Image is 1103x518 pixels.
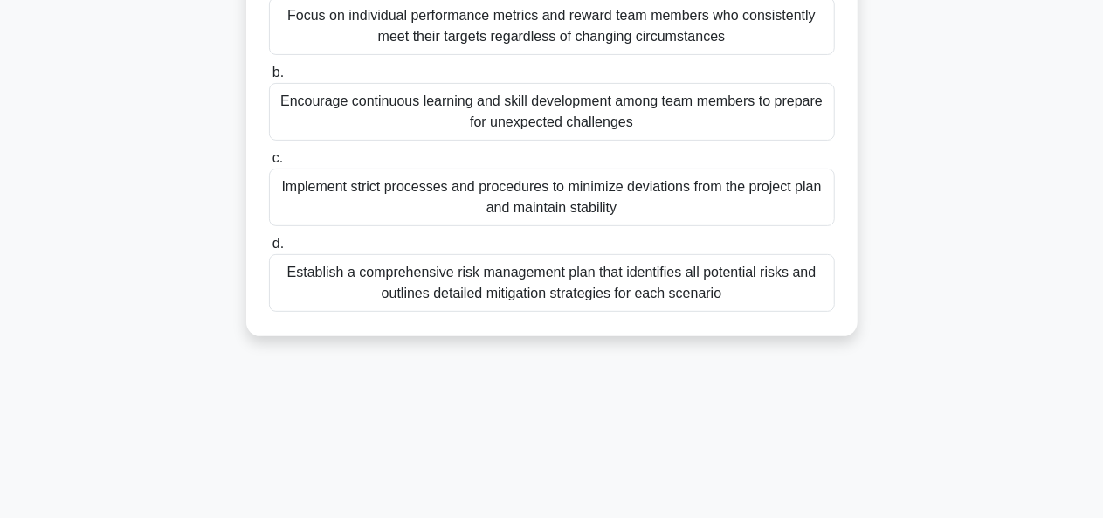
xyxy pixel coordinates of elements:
div: Establish a comprehensive risk management plan that identifies all potential risks and outlines d... [269,254,835,312]
span: d. [272,236,284,251]
div: Implement strict processes and procedures to minimize deviations from the project plan and mainta... [269,169,835,226]
span: b. [272,65,284,79]
span: c. [272,150,283,165]
div: Encourage continuous learning and skill development among team members to prepare for unexpected ... [269,83,835,141]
